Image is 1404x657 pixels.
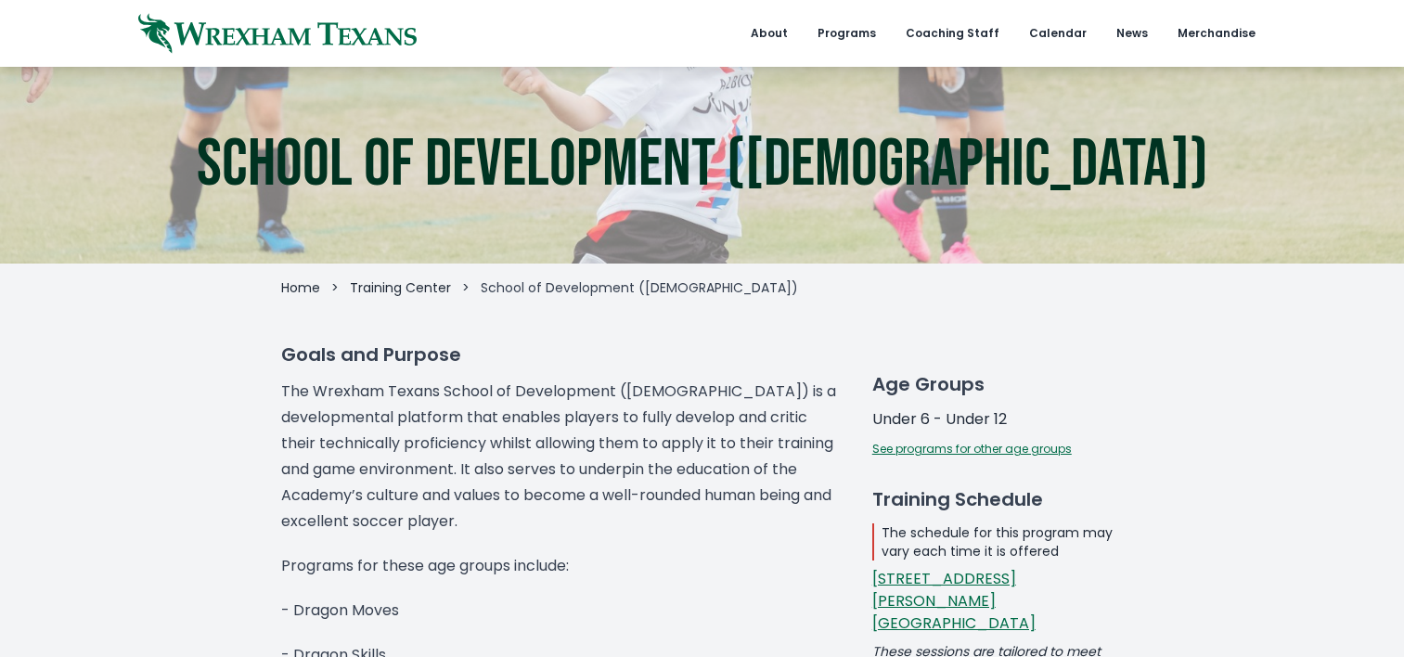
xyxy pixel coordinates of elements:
h3: Goals and Purpose [281,341,843,367]
li: > [331,278,339,297]
a: Home [281,278,320,297]
p: Under 6 - Under 12 [872,408,1124,431]
h1: School of Development ([DEMOGRAPHIC_DATA]) [197,132,1208,199]
p: The Wrexham Texans School of Development ([DEMOGRAPHIC_DATA]) is a developmental platform that en... [281,379,843,535]
h3: Training Schedule [872,486,1124,512]
p: - Dragon Moves [281,598,843,624]
li: > [462,278,470,297]
a: See programs for other age groups [872,441,1072,457]
h3: Age Groups [872,371,1124,397]
a: [STREET_ADDRESS][PERSON_NAME][GEOGRAPHIC_DATA] [872,568,1036,634]
a: Training Center [350,278,451,297]
div: The schedule for this program may vary each time it is offered [872,523,1124,560]
p: Programs for these age groups include: [281,553,843,579]
span: School of Development ([DEMOGRAPHIC_DATA]) [481,278,798,297]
